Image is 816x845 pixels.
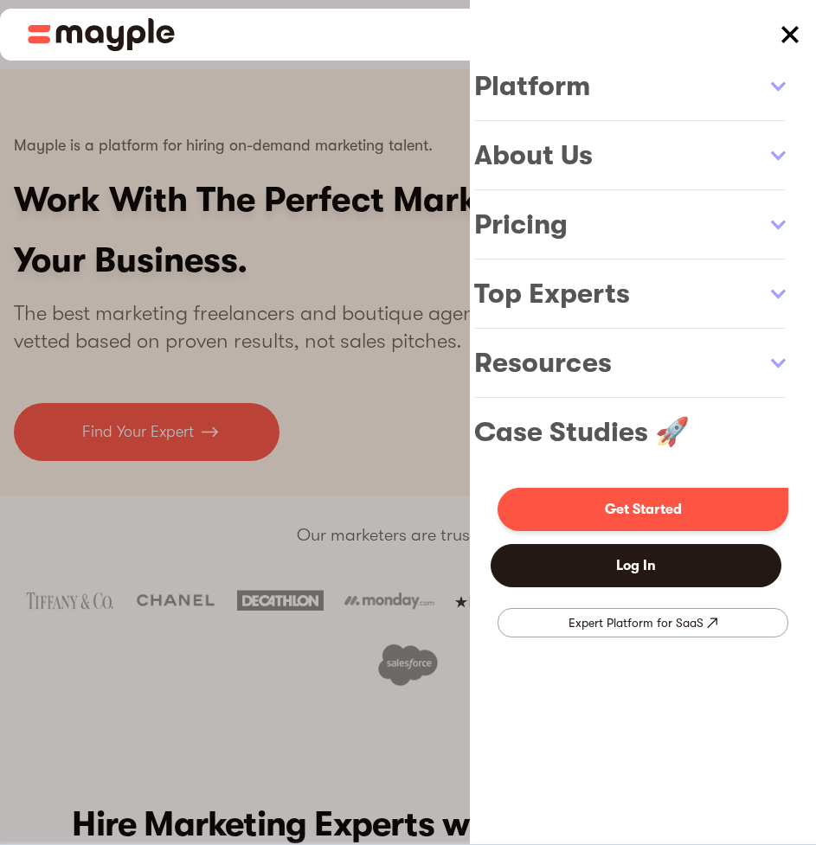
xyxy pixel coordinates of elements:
a: Get Started [498,488,788,531]
div: Top Experts [470,259,816,329]
div: menu [764,9,816,61]
a: Expert Platform for SaaS [498,608,788,637]
a: home [28,18,175,51]
div: Resources [470,329,816,398]
a: Log In [491,544,781,587]
div: Pricing [470,190,816,259]
div: Expert Platform for SaaS [569,612,704,633]
div: Platform [470,52,816,121]
img: Mayple logo [28,18,175,51]
div: About Us [470,121,816,190]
